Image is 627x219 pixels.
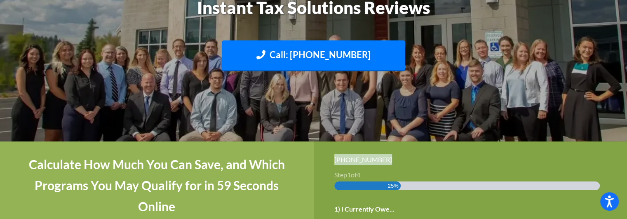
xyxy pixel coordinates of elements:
label: 1) I Currently Owe... [334,205,395,214]
a: Call: [PHONE_NUMBER] [222,40,405,71]
span: 1 [347,171,351,179]
span: 25% [388,181,399,190]
span: 4 [357,171,360,179]
div: [PHONE_NUMBER] [334,154,607,165]
h4: Calculate How Much You Can Save, and Which Programs You May Qualify for in 59 Seconds Online [21,154,293,217]
h3: Step of [334,172,607,178]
